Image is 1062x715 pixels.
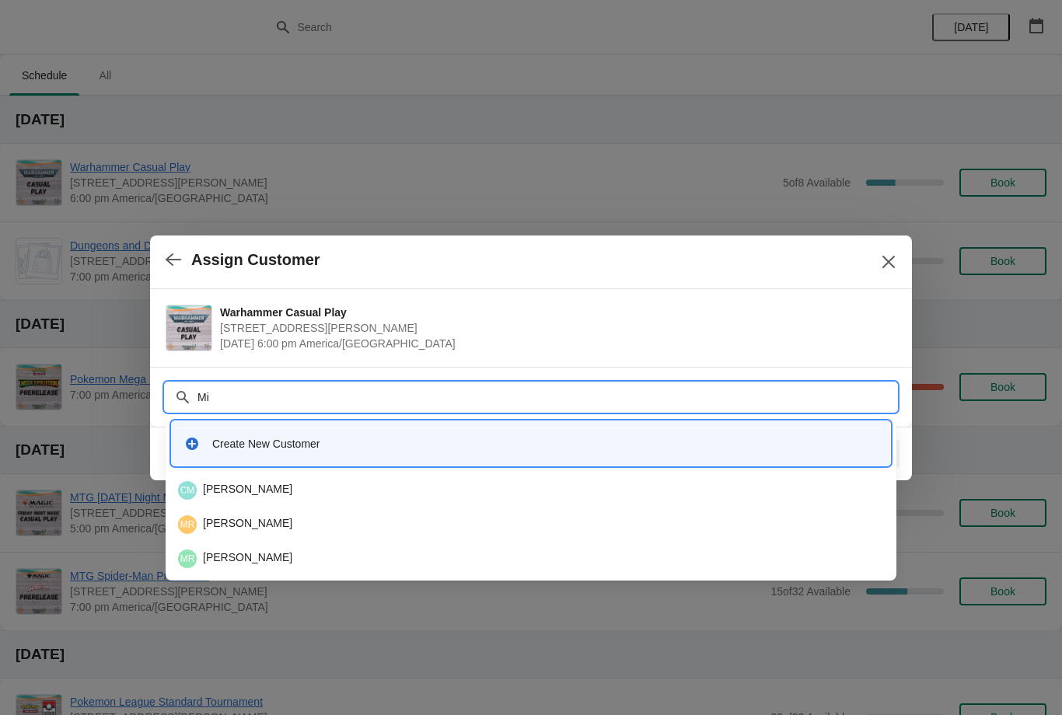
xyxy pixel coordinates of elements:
text: CM [180,485,195,496]
li: Michael Ridder [166,506,896,540]
div: Create New Customer [212,436,878,452]
text: MR [180,553,195,564]
span: [STREET_ADDRESS][PERSON_NAME] [220,320,889,336]
div: [PERSON_NAME] [178,515,884,534]
img: Warhammer Casual Play | 2040 Louetta Rd Ste I Spring, TX 77388 | September 17 | 6:00 pm America/C... [166,305,211,351]
span: Warhammer Casual Play [220,305,889,320]
h2: Assign Customer [191,251,320,269]
span: Michael Ridder [178,515,197,534]
input: Search customer name or email [197,383,896,411]
div: [PERSON_NAME] [178,481,884,500]
span: Christopher Miller [178,481,197,500]
text: MR [180,519,195,530]
button: Close [875,248,903,276]
li: Christopher Miller [166,475,896,506]
div: [PERSON_NAME] [178,549,884,568]
span: Mike Robinson [178,549,197,568]
span: [DATE] 6:00 pm America/[GEOGRAPHIC_DATA] [220,336,889,351]
li: Mike Robinson [166,540,896,574]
